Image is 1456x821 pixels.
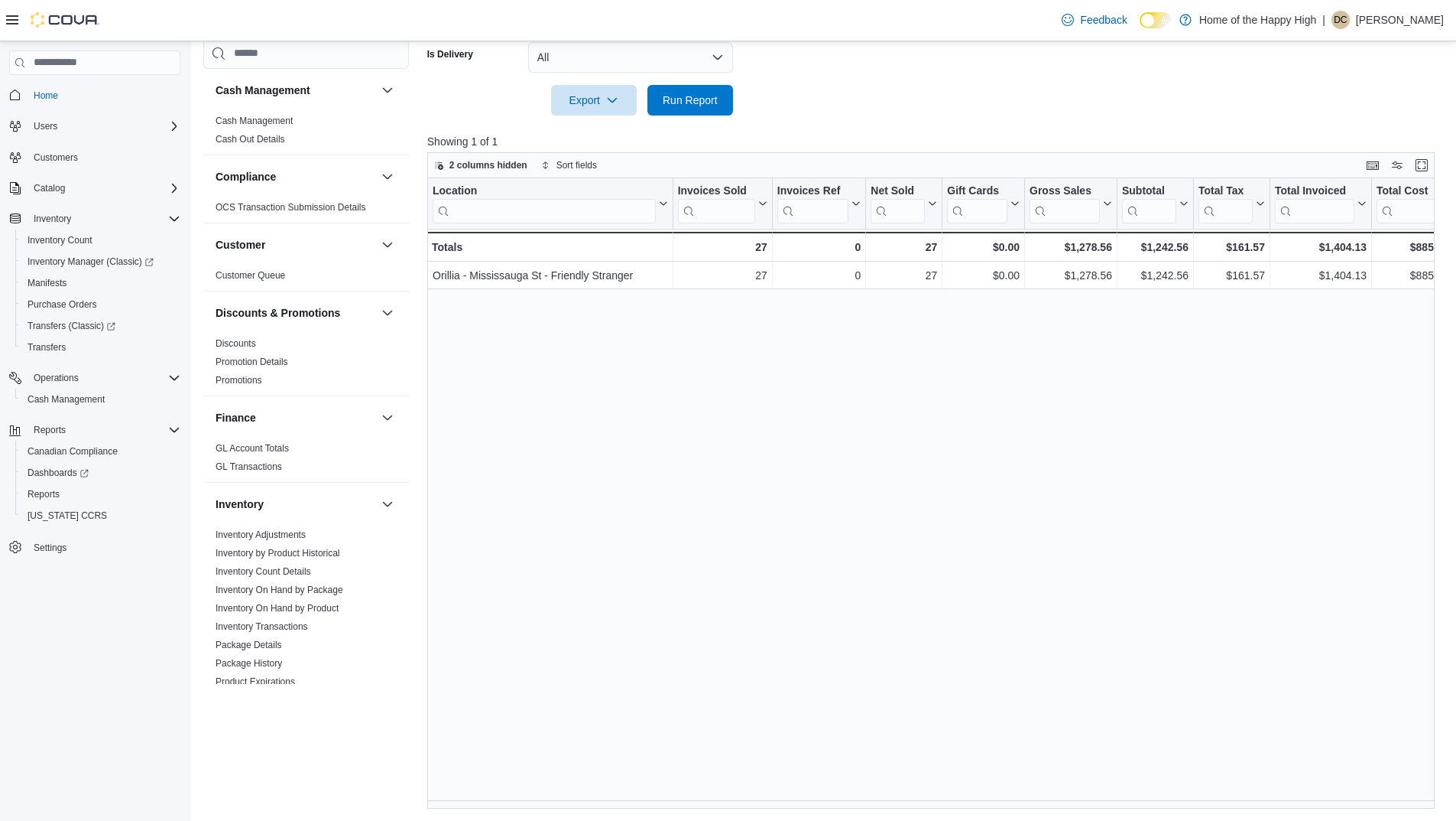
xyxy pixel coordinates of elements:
button: Cash Management [15,389,186,410]
div: Location [433,184,656,223]
a: Transfers (Classic) [15,315,186,337]
a: Discounts [216,338,256,349]
button: 2 columns hidden [428,156,533,174]
div: Net Sold [871,184,925,223]
div: Finance [203,439,409,482]
button: Invoices Sold [677,184,767,223]
span: Home [34,90,58,102]
button: Operations [28,369,85,387]
div: Total Cost [1377,184,1436,223]
button: Total Tax [1198,184,1265,223]
a: Settings [28,539,73,557]
button: Total Cost [1377,184,1448,223]
button: [US_STATE] CCRS [15,505,186,526]
button: Purchase Orders [15,294,186,315]
div: $0.00 [947,266,1020,285]
button: Net Sold [871,184,937,223]
div: Invoices Sold [677,184,754,198]
div: 0 [777,266,861,285]
span: Inventory Transactions [216,621,308,633]
button: Cash Management [378,81,397,99]
a: Dashboards [15,462,186,484]
div: Total Tax [1198,184,1253,223]
div: Invoices Ref [777,184,848,198]
div: Totals [432,238,668,256]
a: Inventory Manager (Classic) [21,252,160,271]
div: $161.57 [1198,238,1265,256]
a: Feedback [1056,5,1133,35]
a: Cash Management [216,116,293,126]
button: Discounts & Promotions [378,304,397,322]
button: Discounts & Promotions [216,305,375,321]
span: 2 columns hidden [449,159,527,171]
button: Inventory Count [15,230,186,251]
div: 27 [677,266,767,285]
p: Showing 1 of 1 [427,134,1445,149]
span: [US_STATE] CCRS [28,510,107,522]
button: Compliance [378,168,397,186]
span: Inventory Manager (Classic) [21,252,180,271]
button: Finance [378,409,397,427]
a: Promotion Details [216,357,288,367]
span: Canadian Compliance [21,442,180,461]
a: Purchase Orders [21,295,103,314]
span: Dark Mode [1140,28,1140,29]
a: [US_STATE] CCRS [21,507,113,525]
div: $161.57 [1198,266,1265,285]
span: Customers [34,151,78,164]
div: Gift Card Sales [947,184,1007,223]
span: DC [1334,11,1347,29]
button: Reports [15,484,186,505]
label: Is Delivery [427,48,473,60]
a: Cash Out Details [216,134,285,145]
a: Dashboards [21,464,95,482]
h3: Inventory [216,497,264,512]
button: Location [433,184,668,223]
div: $0.00 [947,238,1020,256]
div: Customer [203,266,409,291]
button: Customer [378,236,397,254]
span: Product Expirations [216,676,295,688]
span: Cash Management [28,393,105,406]
div: Destiny Clausner [1331,11,1350,29]
span: Operations [28,369,180,387]
div: 27 [677,238,767,256]
h3: Compliance [216,169,276,184]
span: Inventory Count [28,234,92,246]
div: Gross Sales [1030,184,1100,198]
span: GL Transactions [216,461,282,473]
button: Total Invoiced [1275,184,1367,223]
div: Subtotal [1122,184,1176,198]
span: Settings [34,542,66,554]
button: Catalog [28,179,71,197]
span: Inventory Count [21,231,180,249]
div: Gift Cards [947,184,1007,198]
div: Gross Sales [1030,184,1100,223]
div: $885.57 [1377,238,1448,256]
span: Run Report [663,93,718,108]
a: Inventory Count Details [216,566,311,577]
span: Inventory On Hand by Package [216,584,343,596]
div: Invoices Sold [677,184,754,223]
div: Net Sold [871,184,925,198]
div: $1,242.56 [1122,266,1188,285]
span: Promotion Details [216,356,288,368]
button: Inventory [28,210,77,228]
div: $1,242.56 [1122,238,1188,256]
div: Total Cost [1377,184,1436,198]
button: Reports [3,419,186,441]
span: Sort fields [556,159,597,171]
span: Canadian Compliance [28,445,118,458]
div: Subtotal [1122,184,1176,223]
a: Reports [21,485,66,503]
a: Inventory Adjustments [216,529,306,540]
span: Purchase Orders [21,295,180,314]
button: Users [28,117,63,135]
button: Users [3,116,186,137]
a: Transfers [21,338,72,357]
span: Inventory [28,210,180,228]
div: 0 [777,238,861,256]
div: $1,404.13 [1275,266,1367,285]
button: Subtotal [1122,184,1188,223]
button: Enter fullscreen [1412,156,1431,174]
